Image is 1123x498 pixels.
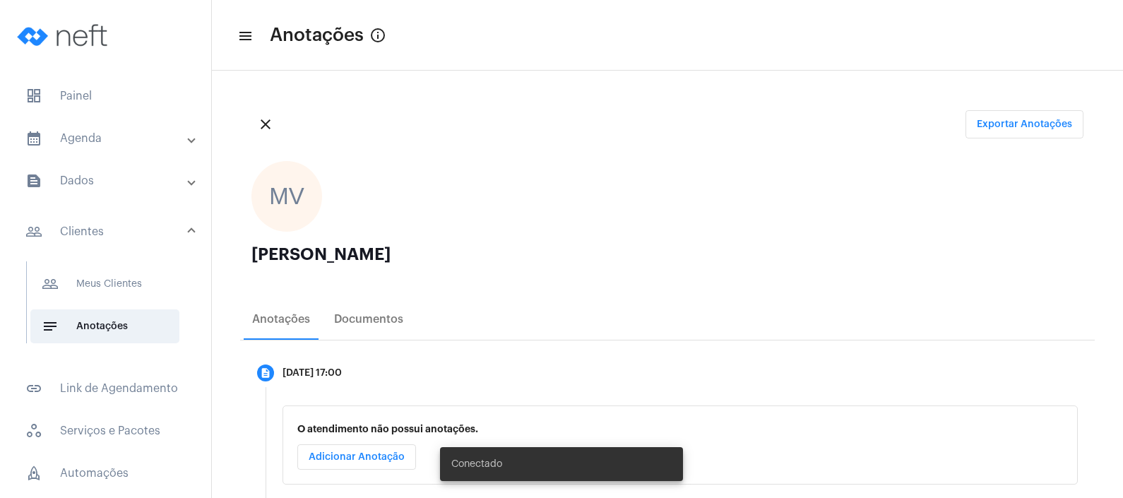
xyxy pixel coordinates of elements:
span: sidenav icon [25,422,42,439]
div: [DATE] 17:00 [283,368,342,379]
mat-panel-title: Clientes [25,223,189,240]
p: O atendimento não possui anotações. [297,424,1063,434]
mat-icon: sidenav icon [42,318,59,335]
mat-icon: sidenav icon [42,275,59,292]
mat-icon: description [260,367,271,379]
div: MV [251,161,322,232]
span: Adicionar Anotação [309,452,405,462]
mat-icon: sidenav icon [25,130,42,147]
div: sidenav iconClientes [8,254,211,363]
span: sidenav icon [25,465,42,482]
span: Automações [14,456,197,490]
img: logo-neft-novo-2.png [11,7,117,64]
button: Exportar Anotações [965,110,1083,138]
mat-panel-title: Agenda [25,130,189,147]
mat-icon: sidenav icon [25,172,42,189]
mat-icon: sidenav icon [25,380,42,397]
mat-expansion-panel-header: sidenav iconAgenda [8,121,211,155]
span: sidenav icon [25,88,42,105]
span: Anotações [30,309,179,343]
span: Exportar Anotações [977,119,1072,129]
mat-expansion-panel-header: sidenav iconDados [8,164,211,198]
mat-icon: sidenav icon [25,223,42,240]
div: [PERSON_NAME] [251,246,1083,263]
span: Painel [14,79,197,113]
span: Meus Clientes [30,267,179,301]
span: Anotações [270,24,364,47]
mat-panel-title: Dados [25,172,189,189]
span: Link de Agendamento [14,372,197,405]
div: Documentos [334,313,403,326]
mat-icon: info_outlined [369,27,386,44]
div: Anotações [252,313,310,326]
span: Serviços e Pacotes [14,414,197,448]
button: Adicionar Anotação [297,444,416,470]
mat-icon: sidenav icon [237,28,251,45]
span: Conectado [451,457,502,471]
mat-icon: close [257,116,274,133]
mat-expansion-panel-header: sidenav iconClientes [8,209,211,254]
